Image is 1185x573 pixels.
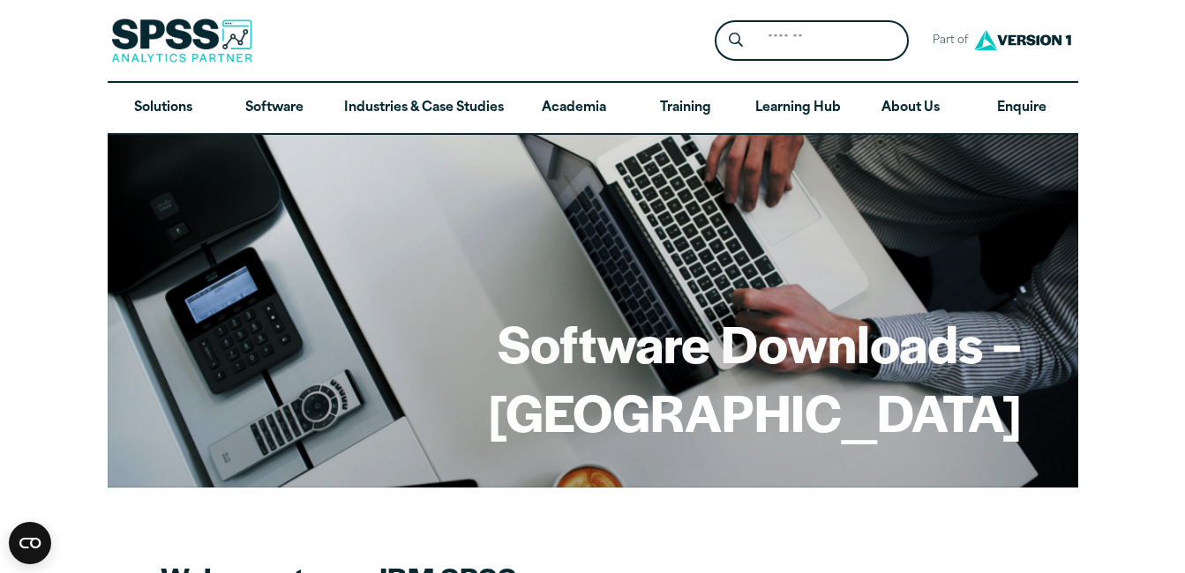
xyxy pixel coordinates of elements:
a: Academia [518,83,629,134]
img: Version1 Logo [970,24,1076,56]
a: Solutions [108,83,219,134]
a: Enquire [966,83,1077,134]
button: Open CMP widget [9,522,51,564]
h1: Software Downloads – [GEOGRAPHIC_DATA] [164,309,1022,445]
img: SPSS Analytics Partner [111,19,252,63]
button: Search magnifying glass icon [719,25,752,57]
a: Learning Hub [741,83,855,134]
a: Training [629,83,740,134]
svg: Search magnifying glass icon [729,33,743,48]
nav: Desktop version of site main menu [108,83,1078,134]
a: Software [219,83,330,134]
span: Part of [923,28,970,54]
a: About Us [855,83,966,134]
form: Site Header Search Form [715,20,909,62]
a: Industries & Case Studies [330,83,518,134]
